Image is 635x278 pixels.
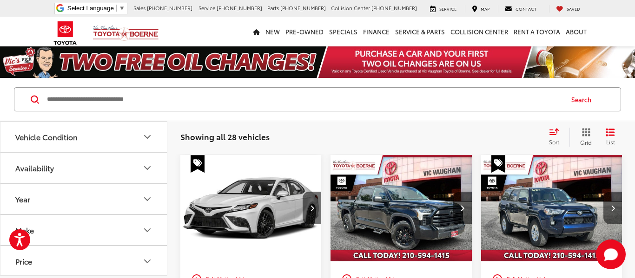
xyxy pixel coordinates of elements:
[142,131,153,142] div: Vehicle Condition
[330,155,472,262] img: 2022 Toyota Tundra SR5
[198,4,215,12] span: Service
[142,194,153,205] div: Year
[544,128,569,146] button: Select sort value
[603,192,622,224] button: Next image
[481,6,489,12] span: Map
[0,184,168,214] button: YearYear
[330,155,472,261] a: 2022 Toyota Tundra SR52022 Toyota Tundra SR52022 Toyota Tundra SR52022 Toyota Tundra SR5
[142,225,153,236] div: Make
[15,163,54,172] div: Availability
[498,5,543,13] a: Contact
[567,6,580,12] span: Saved
[250,17,263,46] a: Home
[180,155,322,261] a: 2023 Toyota Camry XSE2023 Toyota Camry XSE2023 Toyota Camry XSE2023 Toyota Camry XSE
[15,226,34,234] div: Make
[549,5,587,13] a: My Saved Vehicles
[303,192,321,224] button: Next image
[465,5,496,13] a: Map
[423,5,463,13] a: Service
[283,17,326,46] a: Pre-Owned
[330,155,472,261] div: 2022 Toyota Tundra SR5 0
[0,215,168,245] button: MakeMake
[596,239,626,269] svg: Start Chat
[0,153,168,183] button: AvailabilityAvailability
[481,155,623,261] a: 2023 Toyota 4Runner SR52023 Toyota 4Runner SR52023 Toyota 4Runner SR52023 Toyota 4Runner SR5
[263,17,283,46] a: New
[15,132,78,141] div: Vehicle Condition
[331,4,370,12] span: Collision Center
[217,4,262,12] span: [PHONE_NUMBER]
[562,88,605,111] button: Search
[549,138,559,146] span: Sort
[569,128,599,146] button: Grid View
[142,256,153,267] div: Price
[116,5,117,12] span: ​
[15,257,32,265] div: Price
[267,4,279,12] span: Parts
[180,131,270,142] span: Showing all 28 vehicles
[326,17,360,46] a: Specials
[371,4,417,12] span: [PHONE_NUMBER]
[280,4,326,12] span: [PHONE_NUMBER]
[180,155,322,262] img: 2023 Toyota Camry XSE
[481,155,623,261] div: 2023 Toyota 4Runner SR5 0
[119,5,125,12] span: ▼
[147,4,192,12] span: [PHONE_NUMBER]
[191,155,205,173] span: Special
[439,6,456,12] span: Service
[0,246,168,276] button: PricePrice
[67,5,125,12] a: Select Language​
[516,6,536,12] span: Contact
[142,162,153,174] div: Availability
[67,5,114,12] span: Select Language
[93,25,159,41] img: Vic Vaughan Toyota of Boerne
[48,18,83,48] img: Toyota
[180,155,322,261] div: 2023 Toyota Camry XSE 0
[46,88,562,110] input: Search by Make, Model, or Keyword
[491,155,505,173] span: Special
[580,138,592,146] span: Grid
[453,192,472,224] button: Next image
[563,17,589,46] a: About
[606,138,615,146] span: List
[15,194,30,203] div: Year
[0,122,168,152] button: Vehicle ConditionVehicle Condition
[481,155,623,262] img: 2023 Toyota 4Runner SR5
[596,239,626,269] button: Toggle Chat Window
[360,17,392,46] a: Finance
[448,17,511,46] a: Collision Center
[599,128,622,146] button: List View
[511,17,563,46] a: Rent a Toyota
[133,4,146,12] span: Sales
[392,17,448,46] a: Service & Parts: Opens in a new tab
